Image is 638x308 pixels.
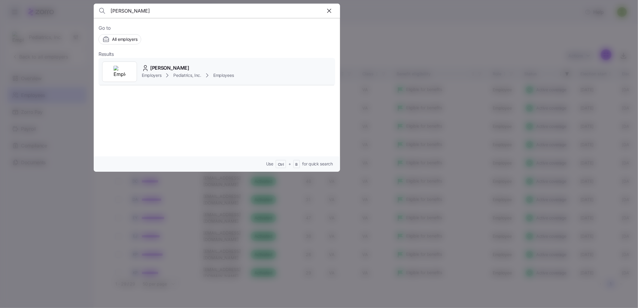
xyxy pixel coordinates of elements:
span: for quick search [302,161,333,167]
span: Employees [213,72,234,78]
span: Pediatrics, Inc. [173,72,201,78]
span: Results [99,50,114,58]
span: Go to [99,24,335,32]
span: All employers [112,36,137,42]
span: + [288,161,291,167]
img: Employer logo [114,66,126,78]
button: All employers [99,34,141,44]
span: Employers [142,72,161,78]
span: [PERSON_NAME] [150,64,189,72]
span: B [296,162,298,167]
span: Ctrl [278,162,284,167]
span: Use [266,161,273,167]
